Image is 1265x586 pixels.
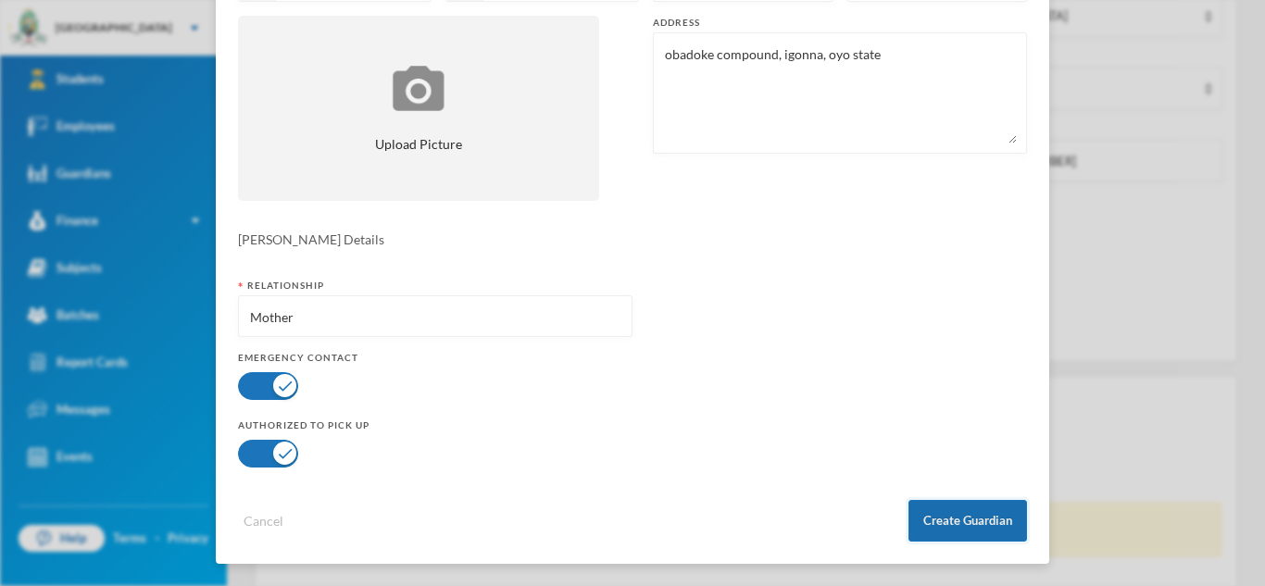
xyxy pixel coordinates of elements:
[238,418,632,432] div: Authorized to pick up
[375,134,462,154] span: Upload Picture
[388,63,449,114] img: upload
[663,43,1017,143] textarea: obadoke compound, igonna, oyo state
[248,296,622,338] input: eg: Mother, Father, Uncle, Aunt
[653,16,1027,30] div: Address
[908,500,1027,542] button: Create Guardian
[238,230,1027,249] div: [PERSON_NAME] Details
[238,351,632,365] div: Emergency Contact
[238,510,289,531] button: Cancel
[238,279,632,293] div: Relationship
